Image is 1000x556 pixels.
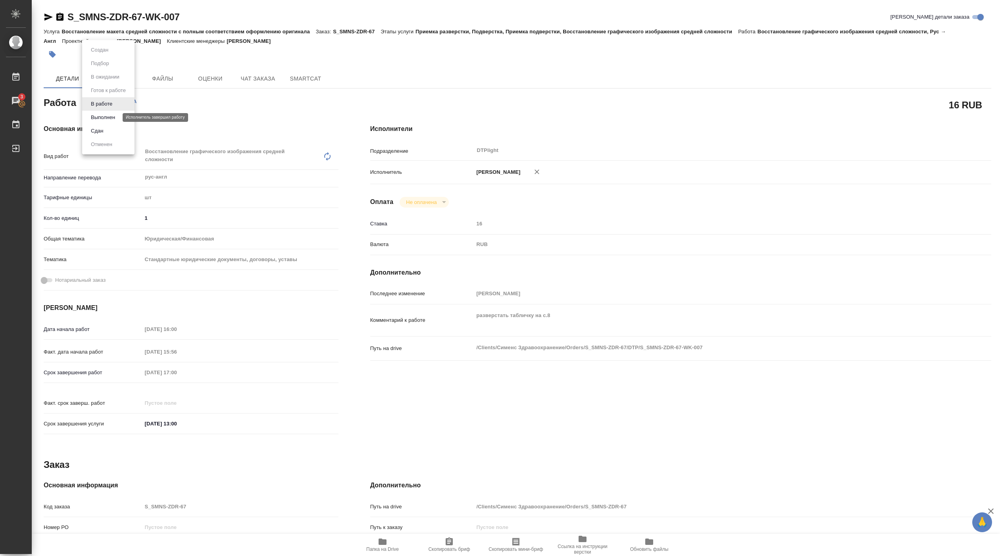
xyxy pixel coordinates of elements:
button: Подбор [88,59,112,68]
button: В работе [88,100,115,108]
button: Отменен [88,140,115,149]
button: Сдан [88,127,106,135]
button: В ожидании [88,73,122,81]
button: Готов к работе [88,86,128,95]
button: Создан [88,46,111,54]
button: Выполнен [88,113,117,122]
